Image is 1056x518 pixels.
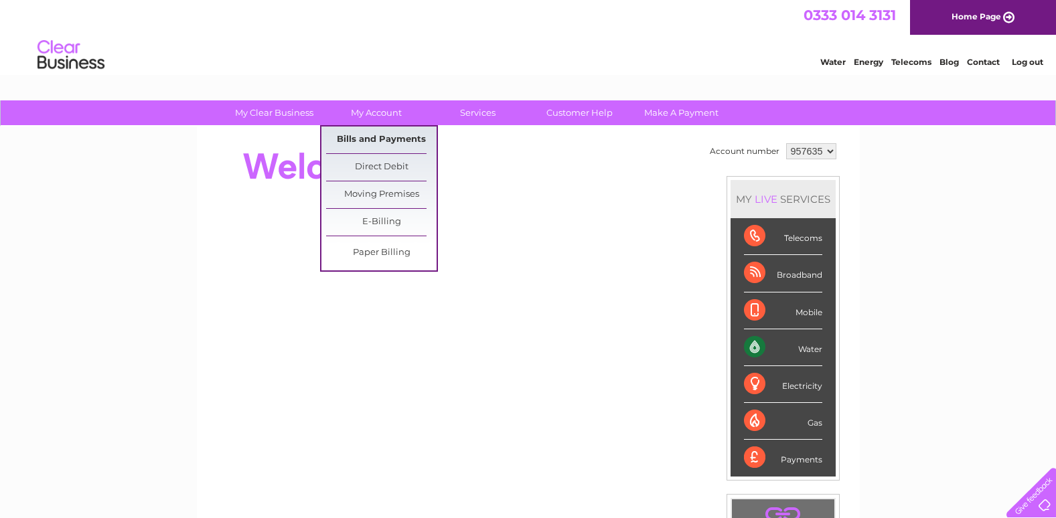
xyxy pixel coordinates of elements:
[820,57,846,67] a: Water
[731,180,836,218] div: MY SERVICES
[524,100,635,125] a: Customer Help
[326,154,437,181] a: Direct Debit
[326,240,437,266] a: Paper Billing
[326,126,437,153] a: Bills and Payments
[744,366,822,403] div: Electricity
[326,181,437,208] a: Moving Premises
[423,100,533,125] a: Services
[321,100,431,125] a: My Account
[939,57,959,67] a: Blog
[744,329,822,366] div: Water
[854,57,883,67] a: Energy
[967,57,1000,67] a: Contact
[219,100,329,125] a: My Clear Business
[37,35,105,76] img: logo.png
[1012,57,1043,67] a: Log out
[744,218,822,255] div: Telecoms
[744,440,822,476] div: Payments
[744,255,822,292] div: Broadband
[626,100,737,125] a: Make A Payment
[891,57,931,67] a: Telecoms
[744,403,822,440] div: Gas
[744,292,822,329] div: Mobile
[706,140,783,163] td: Account number
[326,209,437,236] a: E-Billing
[752,193,780,205] div: LIVE
[212,7,845,65] div: Clear Business is a trading name of Verastar Limited (registered in [GEOGRAPHIC_DATA] No. 3667643...
[804,7,896,23] a: 0333 014 3131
